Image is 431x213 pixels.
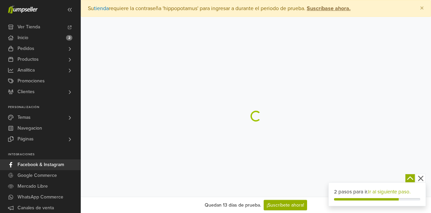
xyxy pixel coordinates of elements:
[18,65,35,76] span: Analítica
[307,5,351,12] strong: Suscríbase ahora.
[368,189,410,195] a: Ir al siguiente paso.
[18,86,35,97] span: Clientes
[18,192,63,203] span: WhatsApp Commerce
[205,202,261,209] div: Quedan 13 días de prueba.
[18,159,64,170] span: Facebook & Instagram
[413,0,431,17] button: Close
[66,35,72,41] span: 2
[18,134,34,144] span: Páginas
[18,54,39,65] span: Productos
[8,105,80,109] p: Personalización
[94,5,109,12] a: tienda
[305,5,351,12] a: Suscríbase ahora.
[8,153,80,157] p: Integraciones
[334,188,420,196] div: 2 pasos para ir.
[18,181,48,192] span: Mercado Libre
[18,22,40,32] span: Ver Tienda
[18,43,34,54] span: Pedidos
[18,123,42,134] span: Navegacion
[18,76,45,86] span: Promociones
[18,170,57,181] span: Google Commerce
[18,32,28,43] span: Inicio
[264,200,307,210] a: ¡Suscríbete ahora!
[18,112,31,123] span: Temas
[420,3,424,13] span: ×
